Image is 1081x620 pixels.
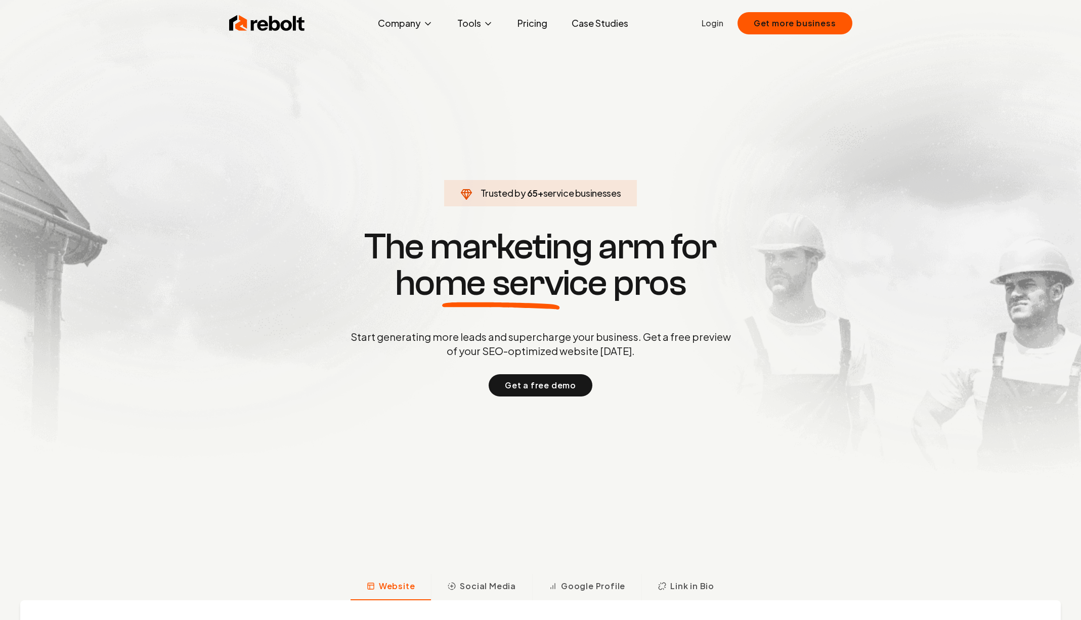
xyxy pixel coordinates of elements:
[395,265,607,301] span: home service
[538,187,543,199] span: +
[561,580,625,592] span: Google Profile
[431,574,532,600] button: Social Media
[702,17,723,29] a: Login
[298,229,784,301] h1: The marketing arm for pros
[641,574,730,600] button: Link in Bio
[509,13,555,33] a: Pricing
[449,13,501,33] button: Tools
[543,187,621,199] span: service businesses
[460,580,516,592] span: Social Media
[532,574,641,600] button: Google Profile
[670,580,714,592] span: Link in Bio
[349,330,733,358] p: Start generating more leads and supercharge your business. Get a free preview of your SEO-optimiz...
[370,13,441,33] button: Company
[229,13,305,33] img: Rebolt Logo
[564,13,636,33] a: Case Studies
[481,187,526,199] span: Trusted by
[527,186,538,200] span: 65
[379,580,415,592] span: Website
[489,374,592,396] button: Get a free demo
[351,574,431,600] button: Website
[738,12,852,34] button: Get more business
